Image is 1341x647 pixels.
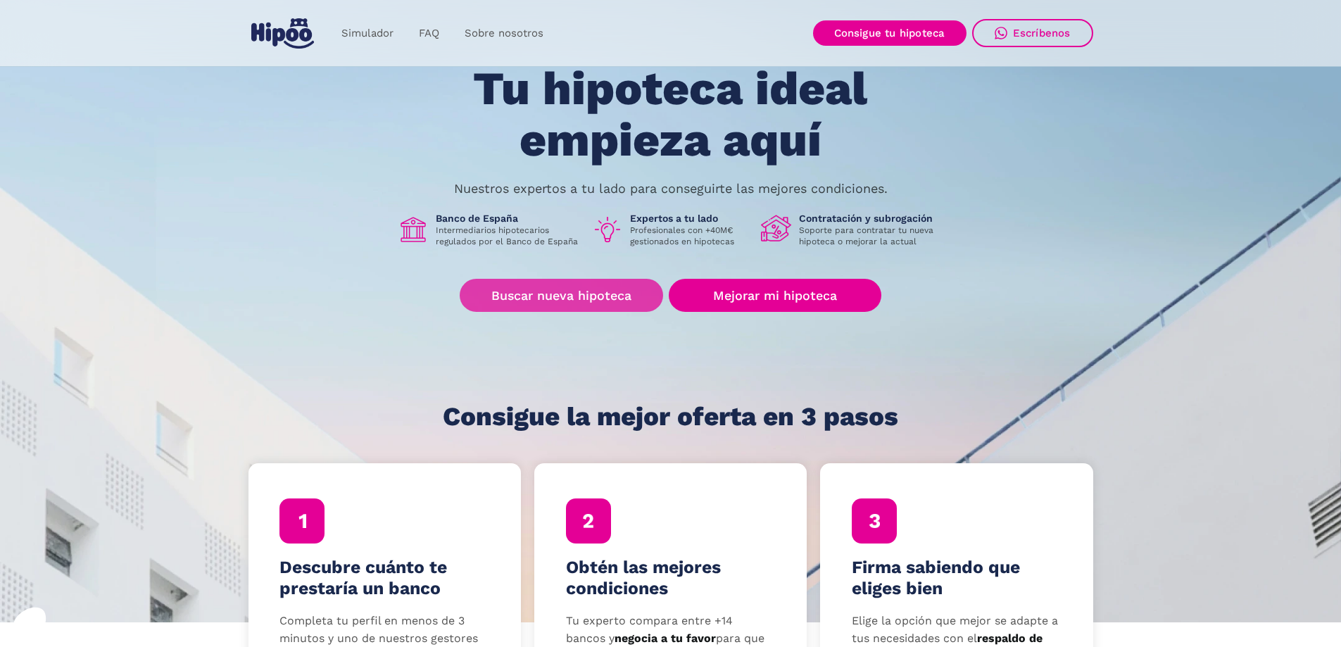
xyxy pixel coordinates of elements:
[436,225,581,247] p: Intermediarios hipotecarios regulados por el Banco de España
[454,183,888,194] p: Nuestros expertos a tu lado para conseguirte las mejores condiciones.
[669,279,881,312] a: Mejorar mi hipoteca
[279,557,489,599] h4: Descubre cuánto te prestaría un banco
[406,20,452,47] a: FAQ
[799,212,944,225] h1: Contratación y subrogación
[972,19,1093,47] a: Escríbenos
[460,279,663,312] a: Buscar nueva hipoteca
[1013,27,1071,39] div: Escríbenos
[443,403,898,431] h1: Consigue la mejor oferta en 3 pasos
[248,13,317,54] a: home
[436,212,581,225] h1: Banco de España
[452,20,556,47] a: Sobre nosotros
[566,557,776,599] h4: Obtén las mejores condiciones
[799,225,944,247] p: Soporte para contratar tu nueva hipoteca o mejorar la actual
[813,20,967,46] a: Consigue tu hipoteca
[615,632,716,645] strong: negocia a tu favor
[630,212,750,225] h1: Expertos a tu lado
[329,20,406,47] a: Simulador
[852,557,1062,599] h4: Firma sabiendo que eliges bien
[630,225,750,247] p: Profesionales con +40M€ gestionados en hipotecas
[403,63,937,165] h1: Tu hipoteca ideal empieza aquí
